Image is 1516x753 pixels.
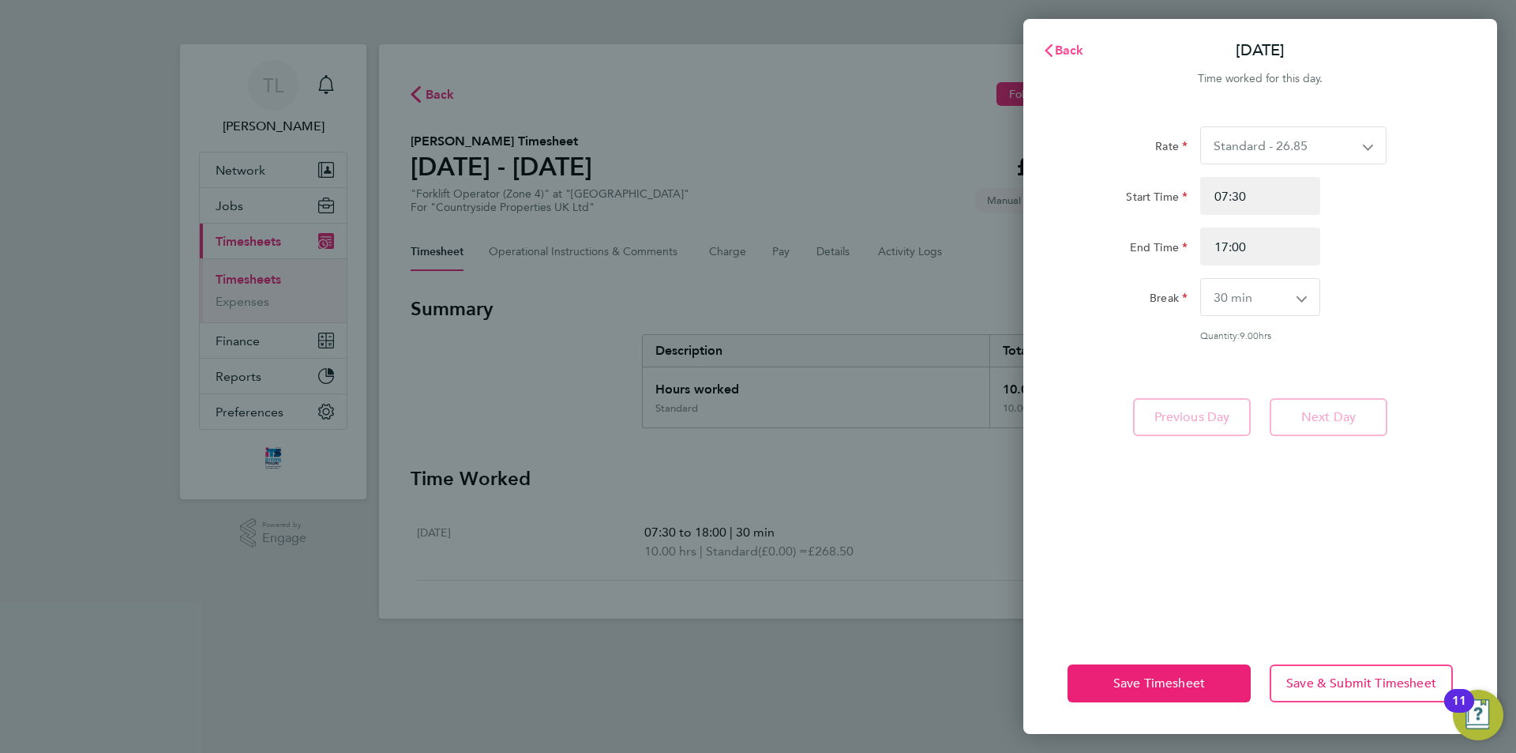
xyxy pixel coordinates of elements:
div: 11 [1452,701,1466,721]
label: End Time [1130,240,1188,259]
span: 9.00 [1240,329,1259,341]
button: Back [1026,35,1100,66]
span: Save & Submit Timesheet [1286,676,1436,691]
span: Save Timesheet [1113,676,1205,691]
button: Save Timesheet [1068,665,1251,702]
div: Quantity: hrs [1200,329,1387,341]
button: Open Resource Center, 11 new notifications [1453,690,1503,740]
input: E.g. 18:00 [1200,228,1320,265]
label: Break [1150,291,1188,310]
p: [DATE] [1236,40,1285,62]
label: Rate [1155,139,1188,158]
span: Back [1055,43,1084,58]
div: Time worked for this day. [1023,70,1497,88]
button: Save & Submit Timesheet [1270,665,1453,702]
input: E.g. 08:00 [1200,177,1320,215]
label: Start Time [1126,190,1188,209]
